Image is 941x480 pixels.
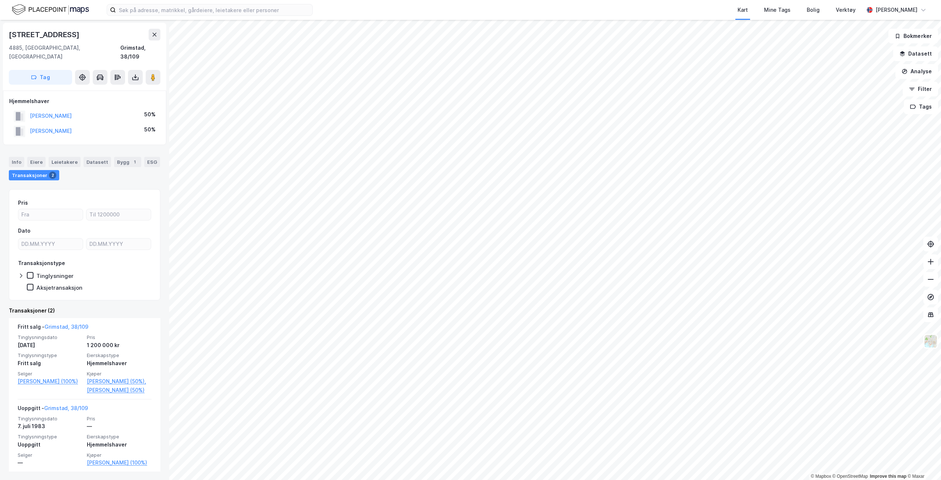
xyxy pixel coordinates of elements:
[87,341,152,350] div: 1 200 000 kr
[9,157,24,167] div: Info
[9,170,59,180] div: Transaksjoner
[87,386,152,395] a: [PERSON_NAME] (50%)
[18,422,82,431] div: 7. juli 1983
[18,209,83,220] input: Fra
[131,158,138,166] div: 1
[87,458,152,467] a: [PERSON_NAME] (100%)
[84,157,111,167] div: Datasett
[807,6,820,14] div: Bolig
[36,272,74,279] div: Tinglysninger
[144,110,156,119] div: 50%
[738,6,748,14] div: Kart
[18,341,82,350] div: [DATE]
[27,157,46,167] div: Eiere
[18,371,82,377] span: Selger
[44,405,88,411] a: Grimstad, 38/109
[811,474,831,479] a: Mapbox
[832,474,868,479] a: OpenStreetMap
[18,359,82,368] div: Fritt salg
[144,157,160,167] div: ESG
[904,445,941,480] iframe: Chat Widget
[87,352,152,359] span: Eierskapstype
[18,452,82,458] span: Selger
[49,172,56,179] div: 2
[18,416,82,422] span: Tinglysningsdato
[9,70,72,85] button: Tag
[87,422,152,431] div: —
[114,157,141,167] div: Bygg
[924,334,938,348] img: Z
[144,125,156,134] div: 50%
[18,322,88,334] div: Fritt salg -
[904,445,941,480] div: Kontrollprogram for chat
[86,209,151,220] input: Til 1200000
[87,359,152,368] div: Hjemmelshaver
[86,239,151,250] input: DD.MM.YYYY
[18,434,82,440] span: Tinglysningstype
[876,6,917,14] div: [PERSON_NAME]
[895,64,938,79] button: Analyse
[870,474,906,479] a: Improve this map
[12,3,89,16] img: logo.f888ab2527a4732fd821a326f86c7f29.svg
[18,404,88,416] div: Uoppgitt -
[49,157,81,167] div: Leietakere
[87,377,152,386] a: [PERSON_NAME] (50%),
[87,334,152,340] span: Pris
[36,284,82,291] div: Aksjetransaksjon
[45,324,88,330] a: Grimstad, 38/109
[18,239,83,250] input: DD.MM.YYYY
[18,352,82,359] span: Tinglysningstype
[18,377,82,386] a: [PERSON_NAME] (100%)
[903,82,938,96] button: Filter
[18,226,31,235] div: Dato
[9,306,160,315] div: Transaksjoner (2)
[893,46,938,61] button: Datasett
[116,4,312,15] input: Søk på adresse, matrikkel, gårdeiere, leietakere eller personer
[18,259,65,268] div: Transaksjonstype
[764,6,791,14] div: Mine Tags
[87,452,152,458] span: Kjøper
[836,6,856,14] div: Verktøy
[18,458,82,467] div: —
[120,43,160,61] div: Grimstad, 38/109
[9,29,81,40] div: [STREET_ADDRESS]
[9,97,160,106] div: Hjemmelshaver
[9,43,120,61] div: 4885, [GEOGRAPHIC_DATA], [GEOGRAPHIC_DATA]
[888,29,938,43] button: Bokmerker
[87,440,152,449] div: Hjemmelshaver
[87,416,152,422] span: Pris
[904,99,938,114] button: Tags
[18,334,82,340] span: Tinglysningsdato
[18,198,28,207] div: Pris
[18,440,82,449] div: Uoppgitt
[87,434,152,440] span: Eierskapstype
[87,371,152,377] span: Kjøper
